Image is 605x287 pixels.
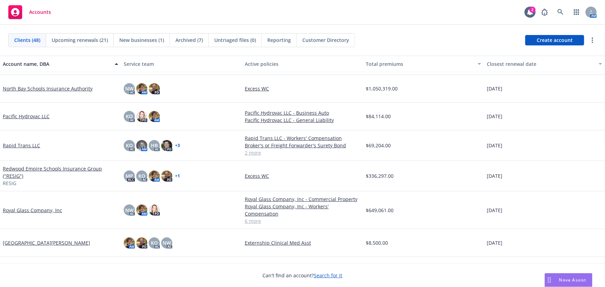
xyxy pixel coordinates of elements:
div: Closest renewal date [487,60,595,68]
img: photo [149,171,160,182]
a: Excess WC [245,172,360,180]
span: HB [151,142,158,149]
span: Create account [537,34,573,47]
div: Total premiums [366,60,474,68]
a: + 3 [175,143,180,148]
img: photo [149,111,160,122]
a: Grapes [245,261,360,268]
img: photo [124,237,135,249]
span: [DATE] [487,239,502,246]
a: Externship Clinical Med Asst [245,239,360,246]
span: [DATE] [487,113,502,120]
span: KO [138,172,145,180]
span: $84,114.00 [366,113,391,120]
button: Nova Assist [545,273,593,287]
a: Royal Glass Company, Inc [3,207,62,214]
span: [DATE] [487,207,502,214]
span: [DATE] [487,172,502,180]
span: New businesses (1) [119,36,164,44]
button: Total premiums [363,55,484,72]
button: Service team [121,55,242,72]
a: Create account [525,35,584,45]
img: photo [136,111,147,122]
span: NW [125,85,133,92]
button: Closest renewal date [484,55,605,72]
span: Can't find an account? [263,272,343,279]
span: Archived (7) [175,36,203,44]
span: $69,204.00 [366,142,391,149]
div: Account name, DBA [3,60,111,68]
div: Service team [124,60,239,68]
a: Redwood Empire Schools Insurance Group ("RESIG") [3,165,118,180]
span: $336,297.00 [366,172,394,180]
span: KO [126,113,133,120]
div: Drag to move [545,273,554,287]
span: Upcoming renewals (21) [52,36,108,44]
img: photo [149,83,160,94]
span: MP [126,172,133,180]
a: Accounts [6,2,54,22]
a: Search [554,5,568,19]
span: $1,050,319.00 [366,85,398,92]
a: Royal Glass Company, Inc - Commercial Property [245,195,360,203]
a: Switch app [570,5,584,19]
span: [DATE] [487,85,502,92]
a: Excess WC [245,85,360,92]
a: Broker's or Freight Forwarder's Surety Bond [245,142,360,149]
span: [DATE] [487,142,502,149]
span: NW [125,207,133,214]
a: 6 more [245,217,360,225]
a: Rapid Trans LLC - Workers' Compensation [245,134,360,142]
img: photo [161,140,172,151]
a: Pacific Hydrovac LLC - General Liability [245,116,360,124]
a: Report a Bug [538,5,552,19]
button: Active policies [242,55,363,72]
span: Accounts [29,9,51,15]
img: photo [136,83,147,94]
a: Rapid Trans LLC [3,142,40,149]
a: more [588,36,597,44]
a: Search for it [314,272,343,279]
img: photo [149,205,160,216]
span: RESIG [3,180,16,187]
a: 2 more [245,149,360,156]
span: NW [163,239,171,246]
img: photo [136,205,147,216]
img: photo [136,237,147,249]
span: $8,500.00 [366,239,388,246]
img: photo [161,171,172,182]
span: KO [126,142,133,149]
div: Active policies [245,60,360,68]
a: North Bay Schools Insurance Authority [3,85,93,92]
span: Nova Assist [559,277,587,283]
a: [GEOGRAPHIC_DATA][PERSON_NAME] [3,239,90,246]
span: Reporting [267,36,291,44]
a: Royal Glass Company, Inc - Workers' Compensation [245,203,360,217]
span: Untriaged files (0) [214,36,256,44]
span: $649,061.00 [366,207,394,214]
img: photo [136,140,147,151]
span: KO [151,239,158,246]
span: Clients (48) [14,36,40,44]
div: 2 [529,7,536,13]
a: + 1 [175,174,180,178]
a: Pacific Hydrovac LLC - Business Auto [245,109,360,116]
span: Customer Directory [302,36,349,44]
a: Pacific Hydrovac LLC [3,113,50,120]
